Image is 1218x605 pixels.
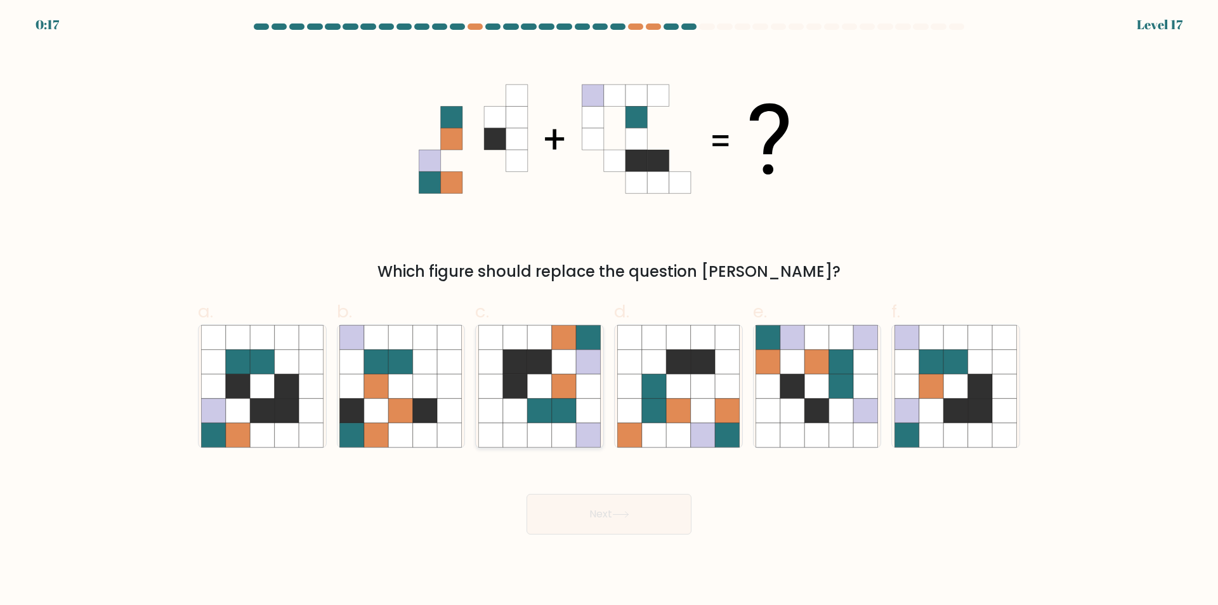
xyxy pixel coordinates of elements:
[198,299,213,324] span: a.
[1137,15,1182,34] div: Level 17
[753,299,767,324] span: e.
[891,299,900,324] span: f.
[36,15,59,34] div: 0:17
[475,299,489,324] span: c.
[206,260,1012,283] div: Which figure should replace the question [PERSON_NAME]?
[614,299,629,324] span: d.
[527,494,691,535] button: Next
[337,299,352,324] span: b.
